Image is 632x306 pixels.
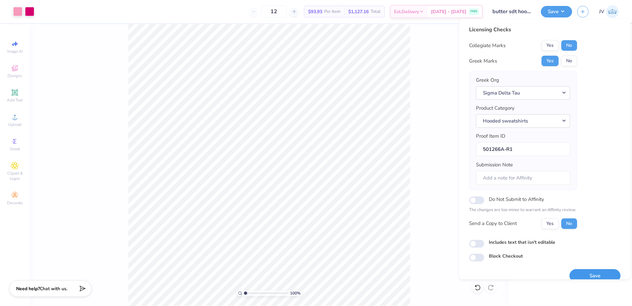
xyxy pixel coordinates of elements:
[469,220,517,227] div: Send a Copy to Client
[40,286,67,292] span: Chat with us.
[476,76,499,84] label: Greek Org
[324,8,340,15] span: Per Item
[469,207,577,213] p: The changes are too minor to warrant an Affinity review.
[348,8,369,15] span: $1,127.16
[476,132,505,140] label: Proof Item ID
[470,9,477,14] span: FREE
[469,26,577,34] div: Licensing Checks
[469,42,506,49] div: Collegiate Marks
[469,57,497,65] div: Greek Marks
[7,97,23,103] span: Add Text
[489,253,523,260] label: Block Checkout
[8,73,22,78] span: Designs
[541,6,572,17] button: Save
[487,5,536,18] input: Untitled Design
[431,8,466,15] span: [DATE] - [DATE]
[476,114,570,128] button: Hooded sweatshirts
[541,40,559,51] button: Yes
[476,104,514,112] label: Product Category
[261,6,287,17] input: – –
[308,8,322,15] span: $93.93
[7,49,23,54] span: Image AI
[561,56,577,66] button: No
[476,161,513,169] label: Submission Note
[569,269,620,283] button: Save
[476,171,570,185] input: Add a note for Affinity
[3,171,26,181] span: Clipart & logos
[561,40,577,51] button: No
[541,56,559,66] button: Yes
[394,8,419,15] span: Est. Delivery
[8,122,21,127] span: Upload
[7,200,23,206] span: Decorate
[489,239,555,246] label: Includes text that isn't editable
[476,86,570,100] button: Sigma Delta Tau
[16,286,40,292] strong: Need help?
[561,218,577,229] button: No
[489,195,544,204] label: Do Not Submit to Affinity
[606,5,619,18] img: Jo Vincent
[599,5,619,18] a: JV
[10,146,20,152] span: Greek
[599,8,604,15] span: JV
[541,218,559,229] button: Yes
[371,8,381,15] span: Total
[290,290,301,296] span: 100 %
